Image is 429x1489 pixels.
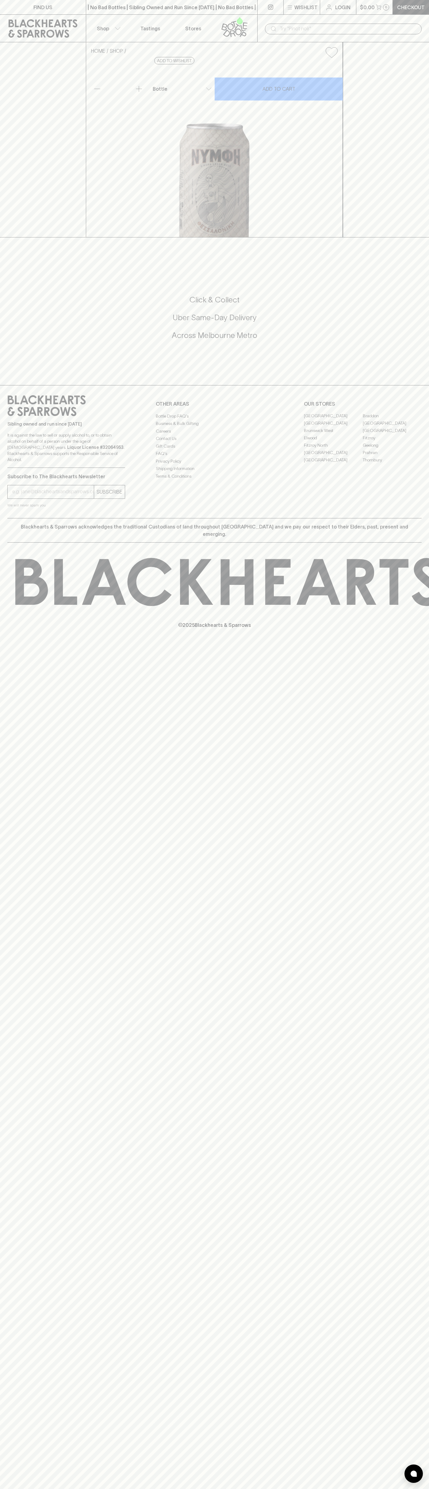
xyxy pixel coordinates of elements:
[86,15,129,42] button: Shop
[7,421,125,427] p: Sibling owned and run since [DATE]
[363,427,422,434] a: [GEOGRAPHIC_DATA]
[185,25,201,32] p: Stores
[304,442,363,449] a: Fitzroy North
[7,313,422,323] h5: Uber Same-Day Delivery
[304,420,363,427] a: [GEOGRAPHIC_DATA]
[363,412,422,420] a: Braddon
[363,420,422,427] a: [GEOGRAPHIC_DATA]
[156,465,274,472] a: Shipping Information
[7,502,125,508] p: We will never spam you
[86,63,343,237] img: 35407.png
[156,472,274,480] a: Terms & Conditions
[7,295,422,305] h5: Click & Collect
[304,434,363,442] a: Elwood
[360,4,375,11] p: $0.00
[7,432,125,463] p: It is against the law to sell or supply alcohol to, or to obtain alcohol on behalf of a person un...
[156,412,274,420] a: Bottle Drop FAQ's
[304,412,363,420] a: [GEOGRAPHIC_DATA]
[154,57,194,64] button: Add to wishlist
[129,15,172,42] a: Tastings
[156,427,274,435] a: Careers
[156,457,274,465] a: Privacy Policy
[156,442,274,450] a: Gift Cards
[97,488,122,495] p: SUBSCRIBE
[7,473,125,480] p: Subscribe to The Blackhearts Newsletter
[97,25,109,32] p: Shop
[411,1471,417,1477] img: bubble-icon
[156,400,274,407] p: OTHER AREAS
[363,434,422,442] a: Fitzroy
[7,330,422,340] h5: Across Melbourne Metro
[280,24,417,34] input: Try "Pinot noir"
[94,485,125,498] button: SUBSCRIBE
[262,85,295,93] p: ADD TO CART
[12,487,94,497] input: e.g. jane@blackheartsandsparrows.com.au
[323,45,340,60] button: Add to wishlist
[153,85,167,93] p: Bottle
[91,48,105,54] a: HOME
[140,25,160,32] p: Tastings
[215,78,343,100] button: ADD TO CART
[304,449,363,457] a: [GEOGRAPHIC_DATA]
[335,4,350,11] p: Login
[12,523,417,538] p: Blackhearts & Sparrows acknowledges the traditional Custodians of land throughout [GEOGRAPHIC_DAT...
[110,48,123,54] a: SHOP
[304,457,363,464] a: [GEOGRAPHIC_DATA]
[156,420,274,427] a: Business & Bulk Gifting
[363,449,422,457] a: Prahran
[156,450,274,457] a: FAQ's
[156,435,274,442] a: Contact Us
[363,442,422,449] a: Geelong
[294,4,318,11] p: Wishlist
[150,83,214,95] div: Bottle
[33,4,52,11] p: FIND US
[397,4,425,11] p: Checkout
[67,445,124,450] strong: Liquor License #32064953
[7,270,422,373] div: Call to action block
[172,15,215,42] a: Stores
[363,457,422,464] a: Thornbury
[304,400,422,407] p: OUR STORES
[304,427,363,434] a: Brunswick West
[385,6,387,9] p: 0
